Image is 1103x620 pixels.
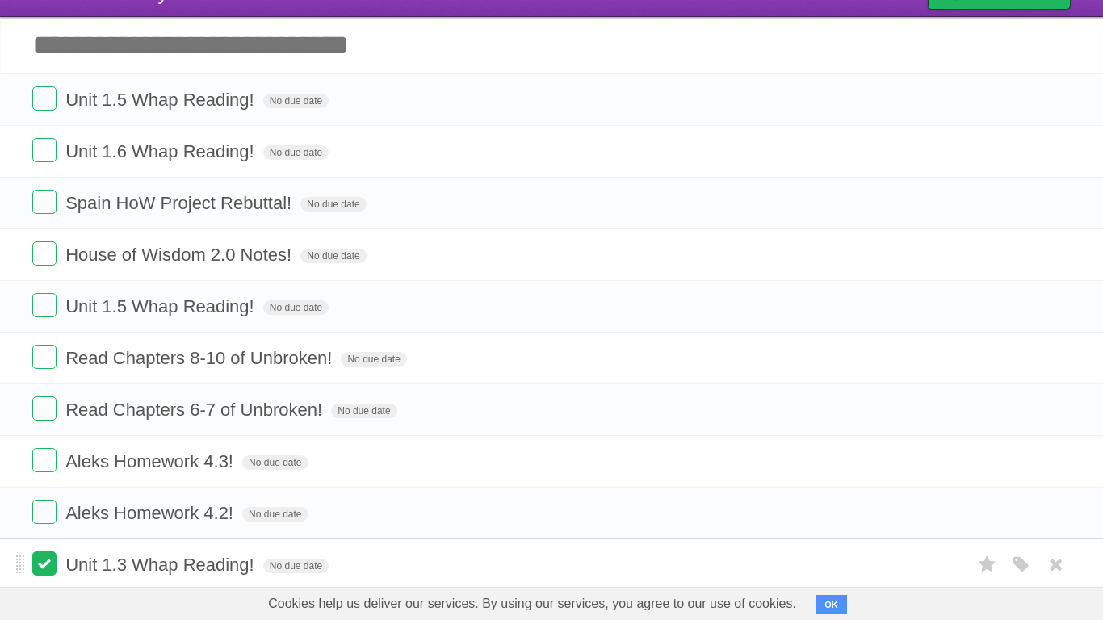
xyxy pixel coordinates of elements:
[972,551,1003,578] label: Star task
[263,300,329,315] span: No due date
[32,448,57,472] label: Done
[263,145,329,160] span: No due date
[32,345,57,369] label: Done
[32,551,57,576] label: Done
[32,396,57,421] label: Done
[65,503,237,523] span: Aleks Homework 4.2!
[252,588,812,620] span: Cookies help us deliver our services. By using our services, you agree to our use of cookies.
[32,293,57,317] label: Done
[65,90,258,110] span: Unit 1.5 Whap Reading!
[65,141,258,161] span: Unit 1.6 Whap Reading!
[32,500,57,524] label: Done
[300,197,366,212] span: No due date
[65,400,326,420] span: Read Chapters 6-7 of Unbroken!
[242,507,308,522] span: No due date
[300,249,366,263] span: No due date
[242,455,308,470] span: No due date
[32,241,57,266] label: Done
[65,193,296,213] span: Spain HoW Project Rebuttal!
[65,555,258,575] span: Unit 1.3 Whap Reading!
[32,190,57,214] label: Done
[263,94,329,108] span: No due date
[65,296,258,316] span: Unit 1.5 Whap Reading!
[65,245,296,265] span: House of Wisdom 2.0 Notes!
[32,86,57,111] label: Done
[263,559,329,573] span: No due date
[32,138,57,162] label: Done
[65,348,336,368] span: Read Chapters 8-10 of Unbroken!
[65,451,237,471] span: Aleks Homework 4.3!
[341,352,406,367] span: No due date
[816,595,847,614] button: OK
[331,404,396,418] span: No due date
